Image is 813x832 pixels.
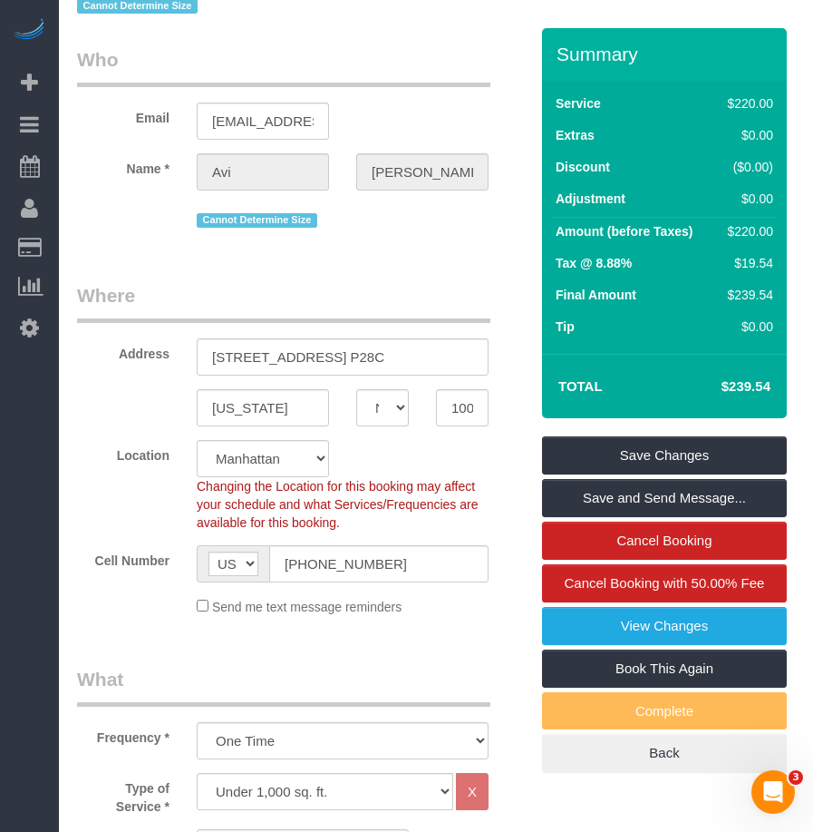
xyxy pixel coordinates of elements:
a: Save and Send Message... [542,479,787,517]
div: $0.00 [721,126,773,144]
label: Name * [63,153,183,178]
h3: Summary [557,44,778,64]
div: $239.54 [721,286,773,304]
div: $19.54 [721,254,773,272]
input: Cell Number [269,545,489,582]
legend: What [77,666,490,707]
label: Final Amount [556,286,636,304]
input: Last Name [356,153,489,191]
span: Changing the Location for this booking may affect your schedule and what Services/Frequencies are... [197,479,479,530]
label: Tax @ 8.88% [556,254,632,272]
legend: Who [77,46,490,87]
label: Address [63,338,183,363]
label: Adjustment [556,190,625,208]
div: $0.00 [721,190,773,208]
a: Save Changes [542,436,787,475]
img: Automaid Logo [11,18,47,44]
input: Email [197,103,329,140]
input: City [197,389,329,426]
label: Amount (before Taxes) [556,222,692,240]
label: Cell Number [63,545,183,570]
div: $220.00 [721,94,773,113]
label: Email [63,103,183,127]
input: First Name [197,153,329,191]
label: Frequency * [63,722,183,747]
strong: Total [558,378,603,394]
div: $0.00 [721,318,773,336]
span: Send me text message reminders [212,600,402,614]
input: Zip Code [436,389,489,426]
span: 3 [789,770,803,785]
label: Location [63,440,183,465]
label: Type of Service * [63,773,183,816]
a: Back [542,734,787,772]
label: Discount [556,158,610,176]
label: Service [556,94,601,113]
label: Tip [556,318,575,336]
a: View Changes [542,607,787,645]
a: Cancel Booking [542,522,787,560]
span: Cannot Determine Size [197,213,317,228]
label: Extras [556,126,595,144]
div: ($0.00) [721,158,773,176]
a: Book This Again [542,650,787,688]
legend: Where [77,282,490,323]
h4: $239.54 [667,379,770,395]
span: Cancel Booking with 50.00% Fee [565,575,765,591]
a: Cancel Booking with 50.00% Fee [542,564,787,602]
iframe: Intercom live chat [751,770,795,814]
div: $220.00 [721,222,773,240]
